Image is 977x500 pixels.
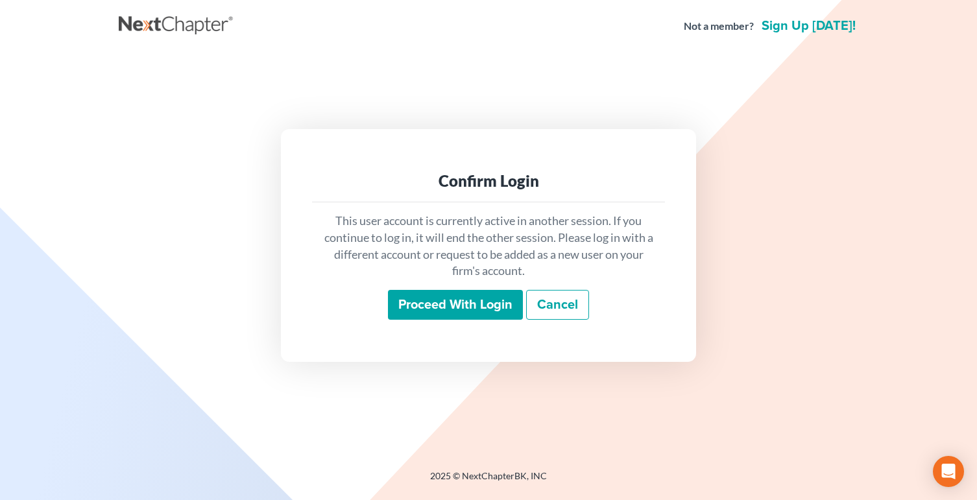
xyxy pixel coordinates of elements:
[119,470,858,493] div: 2025 © NextChapterBK, INC
[933,456,964,487] div: Open Intercom Messenger
[684,19,754,34] strong: Not a member?
[322,171,655,191] div: Confirm Login
[759,19,858,32] a: Sign up [DATE]!
[526,290,589,320] a: Cancel
[322,213,655,280] p: This user account is currently active in another session. If you continue to log in, it will end ...
[388,290,523,320] input: Proceed with login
